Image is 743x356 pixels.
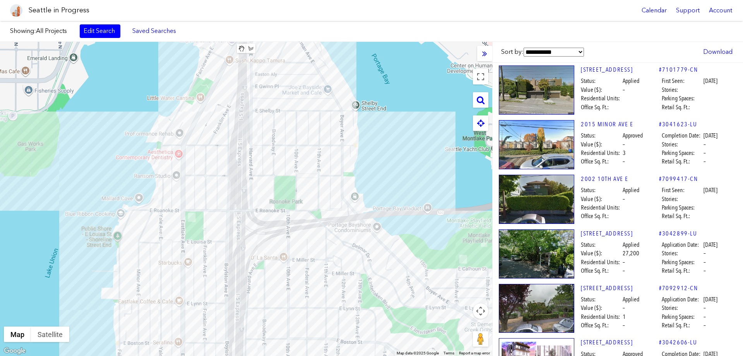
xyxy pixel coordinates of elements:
button: Toggle fullscreen view [473,69,488,84]
img: 2002_10TH_AVE_E_SEATTLE.jpg [499,175,574,224]
a: [STREET_ADDRESS] [581,229,659,238]
img: favicon-96x96.png [10,4,22,17]
a: #7101779-CN [659,65,698,74]
span: – [704,249,706,258]
label: Sort by: [501,48,584,57]
span: – [623,304,625,312]
span: Office Sq. Ft.: [581,212,621,220]
a: Saved Searches [128,24,180,38]
span: First Seen: [662,186,702,194]
span: Applied [623,295,639,304]
a: Edit Search [80,24,120,38]
span: – [704,140,706,149]
span: Application Date: [662,241,702,249]
span: Retail Sq. Ft.: [662,267,702,275]
span: Residential Units: [581,203,621,212]
span: Map data ©2025 Google [397,351,439,355]
span: Status: [581,186,621,194]
span: Residential Units: [581,149,621,157]
a: #7092912-CN [659,284,698,292]
span: Office Sq. Ft.: [581,267,621,275]
span: 27,200 [623,249,639,258]
span: Applied [623,241,639,249]
a: 2015 MINOR AVE E [581,120,659,129]
span: Retail Sq. Ft.: [662,103,702,112]
span: – [623,258,625,267]
span: Parking Spaces: [662,203,702,212]
img: 2339_FAIRVIEW_AVE_E_SEATTLE.jpg [499,229,574,279]
span: – [623,140,625,149]
span: Status: [581,295,621,304]
span: – [704,321,706,330]
a: Download [699,45,736,58]
span: – [623,157,625,166]
span: Office Sq. Ft.: [581,321,621,330]
span: [DATE] [704,241,717,249]
span: Residential Units: [581,313,621,321]
span: Approved [623,131,643,140]
span: Parking Spaces: [662,94,702,103]
button: Draw a shape [246,44,255,53]
button: Stop drawing [237,44,246,53]
span: [DATE] [704,131,717,140]
span: – [704,157,706,166]
span: Stories: [662,86,702,94]
span: Applied [623,77,639,85]
img: 1915_10TH_AVE_E_SEATTLE.jpg [499,65,574,115]
span: – [704,313,706,321]
a: Report a map error [459,351,490,355]
span: Parking Spaces: [662,313,702,321]
span: Value ($): [581,249,621,258]
a: #3041623-LU [659,120,697,129]
h1: Seattle in Progress [29,5,89,15]
a: 2002 10TH AVE E [581,175,659,183]
span: Stories: [662,195,702,203]
button: Drag Pegman onto the map to open Street View [473,331,488,347]
span: – [704,304,706,312]
img: 2806_11TH_AVE_E_SEATTLE.jpg [499,284,574,333]
span: Retail Sq. Ft.: [662,157,702,166]
span: Application Date: [662,295,702,304]
span: Stories: [662,249,702,258]
a: #3042899-LU [659,229,697,238]
button: Show street map [4,327,31,342]
a: Open this area in Google Maps (opens a new window) [2,346,27,356]
span: Status: [581,131,621,140]
a: #3042606-LU [659,338,697,347]
label: Showing: [10,27,72,35]
span: Retail Sq. Ft.: [662,212,702,220]
span: – [704,149,706,157]
span: Office Sq. Ft.: [581,103,621,112]
img: Google [2,346,27,356]
span: Value ($): [581,86,621,94]
span: 3 [623,149,626,157]
span: – [623,267,625,275]
a: Terms [443,351,454,355]
span: Status: [581,241,621,249]
span: Completion Date: [662,131,702,140]
img: 2015_MINOR_AVE_E_SEATTLE.jpg [499,120,574,169]
span: [DATE] [704,186,717,194]
span: Status: [581,77,621,85]
span: First Seen: [662,77,702,85]
span: Value ($): [581,140,621,149]
span: Parking Spaces: [662,149,702,157]
select: Sort by: [524,48,584,57]
span: Residential Units: [581,94,621,103]
span: All Projects [36,27,67,34]
span: Office Sq. Ft.: [581,157,621,166]
span: – [623,195,625,203]
a: #7099417-CN [659,175,698,183]
span: 1 [623,313,626,321]
button: Map camera controls [473,303,488,319]
a: [STREET_ADDRESS] [581,338,659,347]
span: – [623,86,625,94]
span: Value ($): [581,195,621,203]
button: Show satellite imagery [31,327,69,342]
span: – [623,321,625,330]
span: – [704,258,706,267]
span: Stories: [662,304,702,312]
span: Applied [623,186,639,194]
span: Residential Units: [581,258,621,267]
a: [STREET_ADDRESS] [581,65,659,74]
